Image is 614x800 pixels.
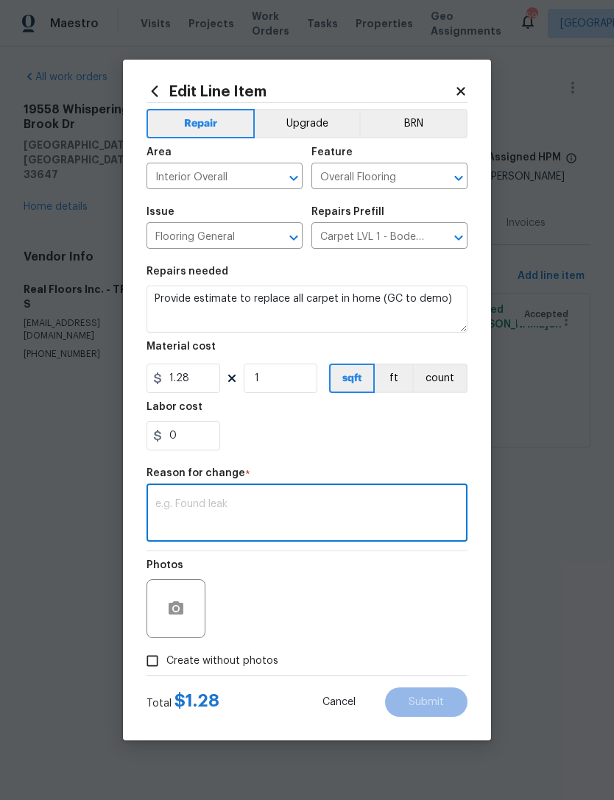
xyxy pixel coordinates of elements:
button: Open [283,227,304,248]
h5: Photos [147,560,183,570]
span: $ 1.28 [174,692,219,709]
button: Open [283,168,304,188]
button: Submit [385,687,467,717]
button: ft [375,364,412,393]
button: BRN [359,109,467,138]
span: Submit [409,697,444,708]
button: count [412,364,467,393]
h2: Edit Line Item [147,83,454,99]
h5: Reason for change [147,468,245,478]
button: sqft [329,364,375,393]
button: Open [448,227,469,248]
textarea: Provide estimate to replace all carpet in home (GC to demo) [147,286,467,333]
h5: Area [147,147,172,157]
h5: Repairs needed [147,266,228,277]
span: Cancel [322,697,356,708]
button: Repair [147,109,255,138]
button: Cancel [299,687,379,717]
button: Open [448,168,469,188]
button: Upgrade [255,109,360,138]
h5: Material cost [147,341,216,352]
h5: Repairs Prefill [311,207,384,217]
h5: Labor cost [147,402,202,412]
h5: Feature [311,147,353,157]
div: Total [147,693,219,711]
span: Create without photos [166,654,278,669]
h5: Issue [147,207,174,217]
